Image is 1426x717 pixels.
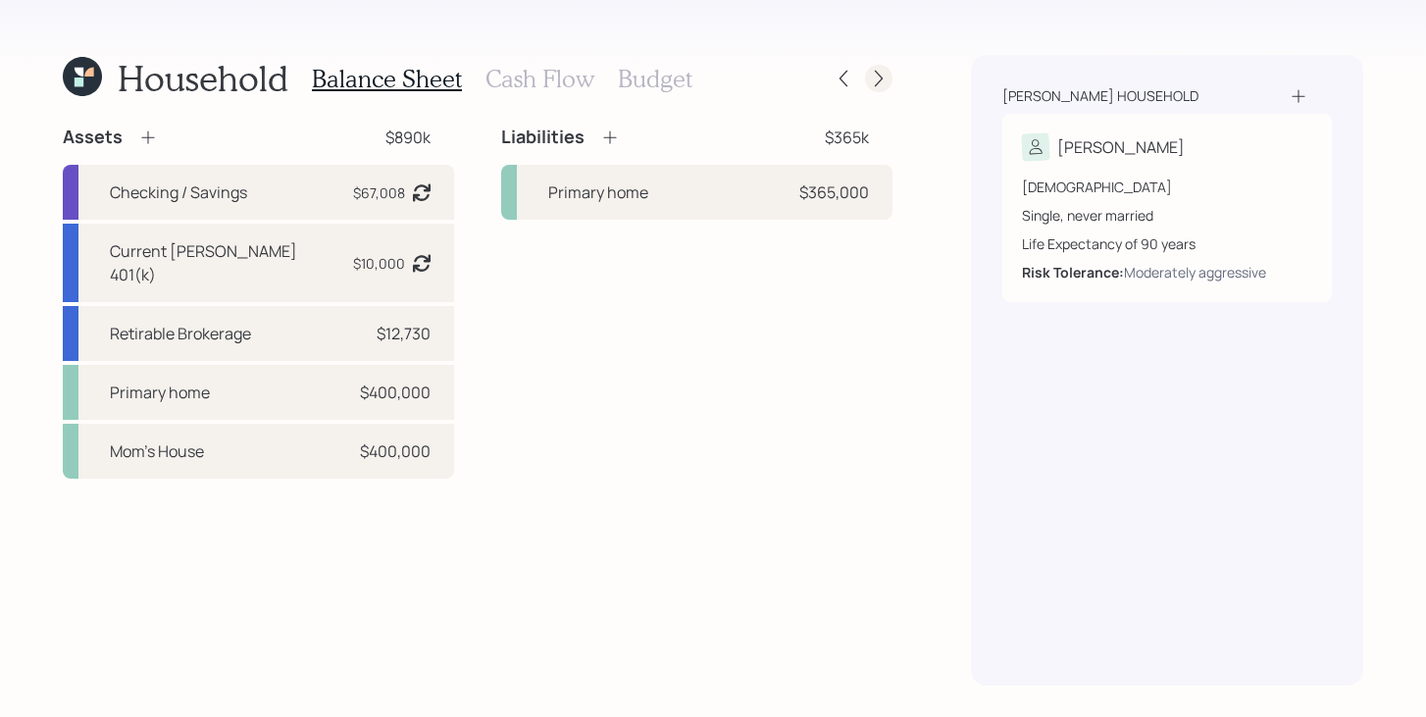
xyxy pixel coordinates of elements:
[118,57,288,99] h1: Household
[1022,205,1312,226] div: Single, never married
[1022,263,1124,282] b: Risk Tolerance:
[360,439,431,463] div: $400,000
[1022,177,1312,197] div: [DEMOGRAPHIC_DATA]
[360,381,431,404] div: $400,000
[110,180,247,204] div: Checking / Savings
[485,65,594,93] h3: Cash Flow
[548,180,648,204] div: Primary home
[1124,262,1266,282] div: Moderately aggressive
[385,126,431,149] div: $890k
[353,253,405,274] div: $10,000
[799,180,869,204] div: $365,000
[110,381,210,404] div: Primary home
[825,126,869,149] div: $365k
[618,65,692,93] h3: Budget
[63,127,123,148] h4: Assets
[1002,86,1198,106] div: [PERSON_NAME] household
[312,65,462,93] h3: Balance Sheet
[501,127,585,148] h4: Liabilities
[1057,135,1185,159] div: [PERSON_NAME]
[353,182,405,203] div: $67,008
[110,439,204,463] div: Mom's House
[110,322,251,345] div: Retirable Brokerage
[1022,233,1312,254] div: Life Expectancy of 90 years
[377,322,431,345] div: $12,730
[110,239,339,286] div: Current [PERSON_NAME] 401(k)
